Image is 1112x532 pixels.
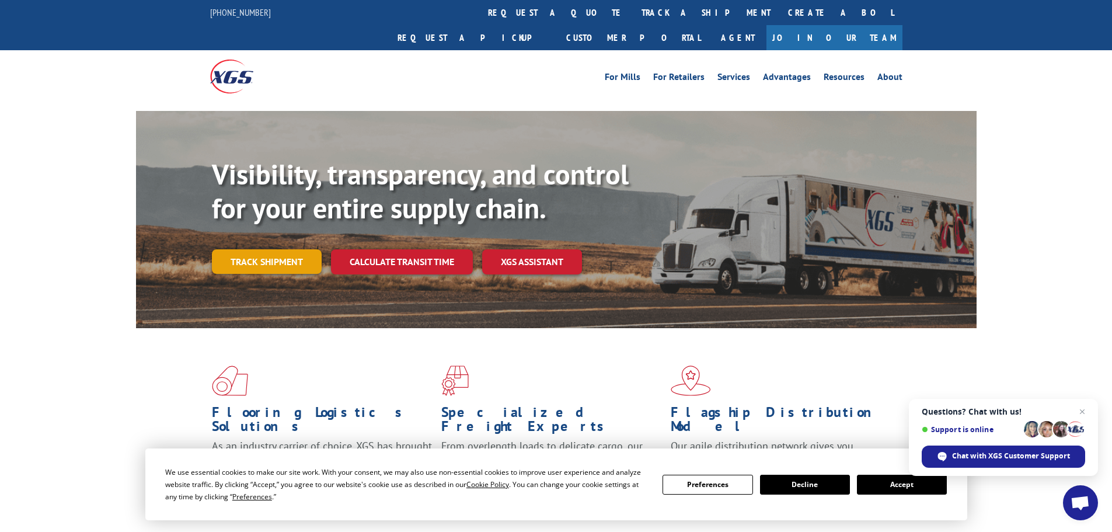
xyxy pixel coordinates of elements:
button: Preferences [663,475,752,495]
div: Chat with XGS Customer Support [922,446,1085,468]
span: Our agile distribution network gives you nationwide inventory management on demand. [671,439,886,467]
a: About [877,72,902,85]
a: Advantages [763,72,811,85]
a: Customer Portal [557,25,709,50]
span: Chat with XGS Customer Support [952,451,1070,461]
span: Questions? Chat with us! [922,407,1085,416]
div: Cookie Consent Prompt [145,448,967,520]
a: Agent [709,25,766,50]
a: For Retailers [653,72,705,85]
a: Track shipment [212,249,322,274]
h1: Flooring Logistics Solutions [212,405,433,439]
a: [PHONE_NUMBER] [210,6,271,18]
h1: Flagship Distribution Model [671,405,891,439]
a: For Mills [605,72,640,85]
a: XGS ASSISTANT [482,249,582,274]
button: Accept [857,475,947,495]
a: Calculate transit time [331,249,473,274]
h1: Specialized Freight Experts [441,405,662,439]
b: Visibility, transparency, and control for your entire supply chain. [212,156,629,226]
span: Preferences [232,492,272,502]
div: Open chat [1063,485,1098,520]
span: Close chat [1075,405,1089,419]
a: Services [717,72,750,85]
a: Request a pickup [389,25,557,50]
div: We use essential cookies to make our site work. With your consent, we may also use non-essential ... [165,466,649,503]
a: Resources [824,72,864,85]
button: Decline [760,475,850,495]
img: xgs-icon-total-supply-chain-intelligence-red [212,366,248,396]
a: Join Our Team [766,25,902,50]
img: xgs-icon-flagship-distribution-model-red [671,366,711,396]
p: From overlength loads to delicate cargo, our experienced staff knows the best way to move your fr... [441,439,662,491]
span: Cookie Policy [466,479,509,489]
span: Support is online [922,425,1020,434]
img: xgs-icon-focused-on-flooring-red [441,366,469,396]
span: As an industry carrier of choice, XGS has brought innovation and dedication to flooring logistics... [212,439,432,481]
